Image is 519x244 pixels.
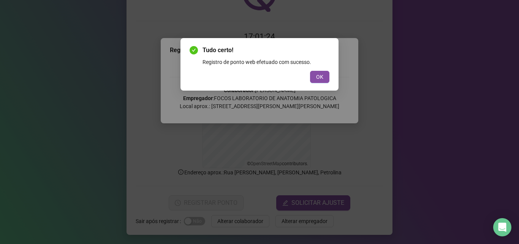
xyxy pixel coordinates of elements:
[493,218,511,236] div: Open Intercom Messenger
[310,71,329,83] button: OK
[203,58,329,66] div: Registro de ponto web efetuado com sucesso.
[203,46,329,55] span: Tudo certo!
[190,46,198,54] span: check-circle
[316,73,323,81] span: OK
